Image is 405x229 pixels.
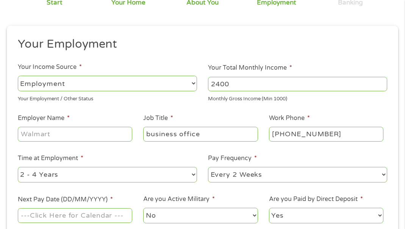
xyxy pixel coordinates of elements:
[269,127,384,141] input: (231) 754-4010
[18,154,83,162] label: Time at Employment
[18,127,133,141] input: Walmart
[269,114,310,122] label: Work Phone
[18,208,133,223] input: ---Click Here for Calendar ---
[143,195,215,203] label: Are you Active Military
[208,77,387,91] input: 1800
[208,154,257,162] label: Pay Frequency
[18,63,82,71] label: Your Income Source
[143,127,258,141] input: Cashier
[18,37,382,52] h2: Your Employment
[269,195,363,203] label: Are you Paid by Direct Deposit
[208,64,292,72] label: Your Total Monthly Income
[18,196,113,204] label: Next Pay Date (DD/MM/YYYY)
[143,114,173,122] label: Job Title
[208,93,387,103] div: Monthly Gross Income (Min 1000)
[18,114,70,122] label: Employer Name
[18,93,197,103] div: Your Employment / Other Status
